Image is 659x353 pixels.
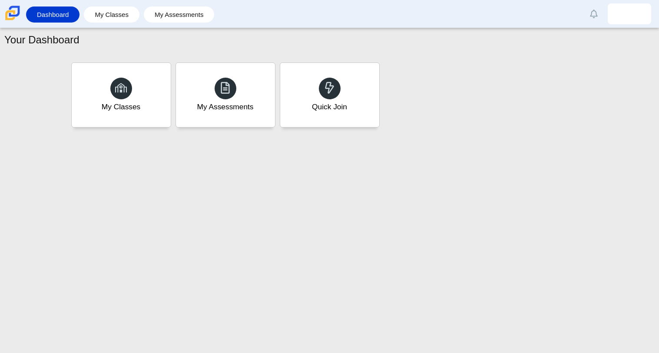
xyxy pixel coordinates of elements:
[584,4,603,23] a: Alerts
[71,62,171,127] a: My Classes
[3,16,22,23] a: Carmen School of Science & Technology
[623,7,636,21] img: jose.valdivia.MIXhHl
[197,101,254,112] div: My Assessments
[4,33,79,47] h1: Your Dashboard
[30,7,75,23] a: Dashboard
[88,7,135,23] a: My Classes
[148,7,210,23] a: My Assessments
[3,4,22,22] img: Carmen School of Science & Technology
[280,62,380,127] a: Quick Join
[102,101,141,112] div: My Classes
[312,101,347,112] div: Quick Join
[608,3,651,24] a: jose.valdivia.MIXhHl
[176,62,275,127] a: My Assessments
